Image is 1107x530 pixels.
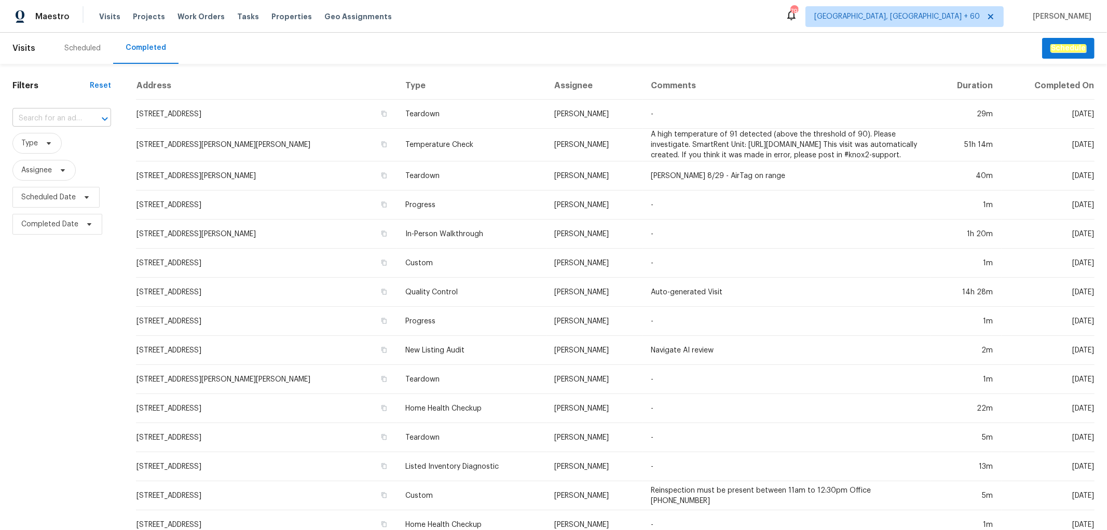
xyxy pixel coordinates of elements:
span: Completed Date [21,219,78,229]
td: 1m [931,307,1002,336]
button: Copy Address [379,109,389,118]
td: [PERSON_NAME] [546,423,643,452]
td: - [643,307,931,336]
td: In-Person Walkthrough [397,220,546,249]
h1: Filters [12,80,90,91]
td: [DATE] [1002,307,1095,336]
td: [PERSON_NAME] 8/29 - AirTag on range [643,161,931,191]
td: [DATE] [1002,481,1095,510]
span: Projects [133,11,165,22]
td: 5m [931,423,1002,452]
td: [STREET_ADDRESS][PERSON_NAME] [136,161,397,191]
td: [STREET_ADDRESS] [136,336,397,365]
td: [PERSON_NAME] [546,249,643,278]
input: Search for an address... [12,111,82,127]
span: Visits [99,11,120,22]
td: [PERSON_NAME] [546,307,643,336]
td: Teardown [397,365,546,394]
td: [DATE] [1002,278,1095,307]
button: Copy Address [379,491,389,500]
span: [PERSON_NAME] [1029,11,1091,22]
button: Copy Address [379,461,389,471]
td: [STREET_ADDRESS][PERSON_NAME] [136,220,397,249]
span: [GEOGRAPHIC_DATA], [GEOGRAPHIC_DATA] + 60 [814,11,980,22]
td: Progress [397,191,546,220]
td: - [643,220,931,249]
span: Work Orders [177,11,225,22]
td: 1m [931,365,1002,394]
td: Teardown [397,100,546,129]
td: [DATE] [1002,129,1095,161]
button: Copy Address [379,432,389,442]
th: Comments [643,72,931,100]
td: [STREET_ADDRESS][PERSON_NAME][PERSON_NAME] [136,129,397,161]
td: Teardown [397,161,546,191]
td: 2m [931,336,1002,365]
td: 13m [931,452,1002,481]
td: A high temperature of 91 detected (above the threshold of 90). Please investigate. SmartRent Unit... [643,129,931,161]
td: [PERSON_NAME] [546,100,643,129]
td: 22m [931,394,1002,423]
td: - [643,394,931,423]
em: Schedule [1050,44,1086,52]
button: Copy Address [379,171,389,180]
span: Geo Assignments [324,11,392,22]
td: 5m [931,481,1002,510]
div: 797 [790,6,798,17]
td: [STREET_ADDRESS][PERSON_NAME][PERSON_NAME] [136,365,397,394]
div: Completed [126,43,166,53]
td: Temperature Check [397,129,546,161]
td: [DATE] [1002,452,1095,481]
td: Navigate AI review [643,336,931,365]
button: Copy Address [379,287,389,296]
td: - [643,191,931,220]
td: [DATE] [1002,191,1095,220]
td: Progress [397,307,546,336]
td: [PERSON_NAME] [546,129,643,161]
td: [DATE] [1002,100,1095,129]
td: Custom [397,249,546,278]
button: Copy Address [379,403,389,413]
td: [DATE] [1002,394,1095,423]
span: Visits [12,37,35,60]
td: 1h 20m [931,220,1002,249]
td: New Listing Audit [397,336,546,365]
td: [PERSON_NAME] [546,191,643,220]
th: Completed On [1002,72,1095,100]
span: Scheduled Date [21,192,76,202]
td: Home Health Checkup [397,394,546,423]
th: Assignee [546,72,643,100]
button: Copy Address [379,345,389,355]
td: [STREET_ADDRESS] [136,100,397,129]
td: 1m [931,191,1002,220]
button: Copy Address [379,258,389,267]
span: Maestro [35,11,70,22]
div: Scheduled [64,43,101,53]
th: Duration [931,72,1002,100]
td: [DATE] [1002,423,1095,452]
td: [PERSON_NAME] [546,278,643,307]
button: Copy Address [379,229,389,238]
td: [PERSON_NAME] [546,220,643,249]
td: [DATE] [1002,220,1095,249]
td: [DATE] [1002,249,1095,278]
td: [STREET_ADDRESS] [136,278,397,307]
span: Assignee [21,165,52,175]
button: Open [98,112,112,126]
td: [PERSON_NAME] [546,365,643,394]
td: Listed Inventory Diagnostic [397,452,546,481]
td: - [643,365,931,394]
span: Tasks [237,13,259,20]
td: [STREET_ADDRESS] [136,481,397,510]
td: - [643,423,931,452]
button: Copy Address [379,140,389,149]
td: [STREET_ADDRESS] [136,394,397,423]
td: [PERSON_NAME] [546,394,643,423]
td: [PERSON_NAME] [546,161,643,191]
td: [STREET_ADDRESS] [136,452,397,481]
td: 14h 28m [931,278,1002,307]
td: Custom [397,481,546,510]
div: Reset [90,80,111,91]
td: 51h 14m [931,129,1002,161]
button: Copy Address [379,520,389,529]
